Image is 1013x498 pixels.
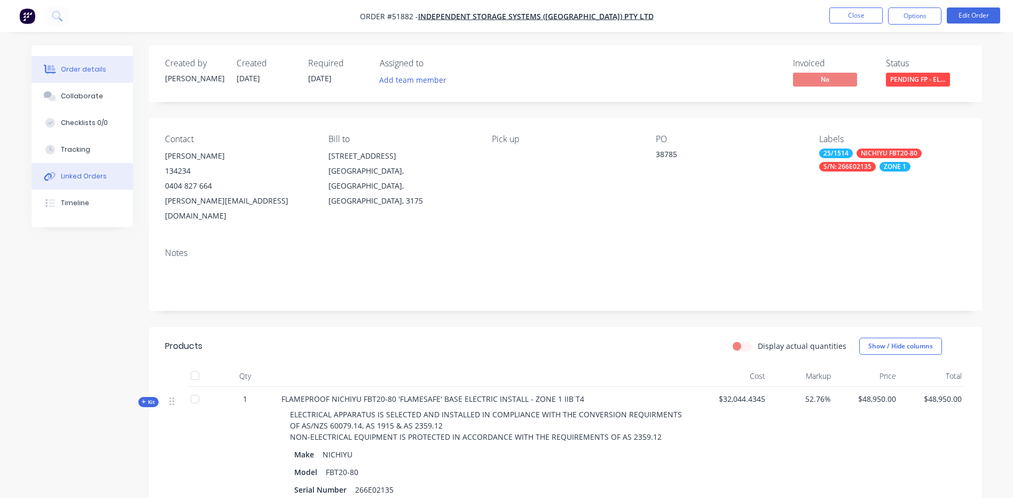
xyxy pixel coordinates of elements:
[290,409,684,442] span: ELECTRICAL APPARATUS IS SELECTED AND INSTALLED IN COMPLIANCE WITH THE CONVERSION REQUIRMENTS OF A...
[947,7,1000,24] button: Edit Order
[138,397,159,407] div: Kit
[321,464,363,480] div: FBT20-80
[213,365,277,387] div: Qty
[886,73,950,86] span: PENDING FP - EL...
[165,193,311,223] div: [PERSON_NAME][EMAIL_ADDRESS][DOMAIN_NAME]
[793,73,857,86] span: No
[793,58,873,68] div: Invoiced
[328,149,475,164] div: [STREET_ADDRESS]
[237,58,295,68] div: Created
[165,134,311,144] div: Contact
[142,398,155,406] span: Kit
[19,8,35,24] img: Factory
[32,110,133,136] button: Checklists 0/0
[839,393,897,404] span: $48,950.00
[165,73,224,84] div: [PERSON_NAME]
[886,73,950,89] button: PENDING FP - EL...
[165,58,224,68] div: Created by
[418,11,654,21] a: INDEPENDENT STORAGE SYSTEMS ([GEOGRAPHIC_DATA]) PTY LTD
[886,58,966,68] div: Status
[900,365,966,387] div: Total
[819,149,853,158] div: 25/1514
[294,447,318,462] div: Make
[61,118,108,128] div: Checklists 0/0
[294,464,321,480] div: Model
[237,73,260,83] span: [DATE]
[774,393,831,404] span: 52.76%
[165,178,311,193] div: 0404 827 664
[61,65,106,74] div: Order details
[656,134,802,144] div: PO
[888,7,941,25] button: Options
[704,365,770,387] div: Cost
[61,91,103,101] div: Collaborate
[380,58,486,68] div: Assigned to
[165,149,311,223] div: [PERSON_NAME]1342340404 827 664[PERSON_NAME][EMAIL_ADDRESS][DOMAIN_NAME]
[61,145,90,154] div: Tracking
[351,482,398,497] div: 266E02135
[328,149,475,208] div: [STREET_ADDRESS][GEOGRAPHIC_DATA], [GEOGRAPHIC_DATA], [GEOGRAPHIC_DATA], 3175
[709,393,766,404] span: $32,044.4345
[328,164,475,208] div: [GEOGRAPHIC_DATA], [GEOGRAPHIC_DATA], [GEOGRAPHIC_DATA], 3175
[165,340,202,353] div: Products
[380,73,452,87] button: Add team member
[32,56,133,83] button: Order details
[857,149,922,158] div: NICHIYU FBT20-80
[492,134,638,144] div: Pick up
[373,73,452,87] button: Add team member
[165,149,311,164] div: [PERSON_NAME]
[32,83,133,110] button: Collaborate
[879,162,910,172] div: ZONE 1
[819,134,965,144] div: Labels
[905,393,962,404] span: $48,950.00
[281,394,584,404] span: FLAMEPROOF NICHIYU FBT20-80 'FLAMESAFE' BASE ELECTRIC INSTALL - ZONE 1 IIB T4
[859,338,942,355] button: Show / Hide columns
[758,340,846,352] label: Display actual quantities
[829,7,883,24] button: Close
[32,163,133,190] button: Linked Orders
[360,11,418,21] span: Order #51882 -
[318,447,357,462] div: NICHIYU
[835,365,901,387] div: Price
[294,482,351,497] div: Serial Number
[32,136,133,163] button: Tracking
[656,149,789,164] div: 38785
[769,365,835,387] div: Markup
[32,190,133,216] button: Timeline
[243,393,247,404] span: 1
[61,172,107,181] div: Linked Orders
[165,248,966,258] div: Notes
[165,164,311,178] div: 134234
[61,198,89,208] div: Timeline
[308,73,332,83] span: [DATE]
[308,58,367,68] div: Required
[819,162,876,172] div: S/N: 266E02135
[328,134,475,144] div: Bill to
